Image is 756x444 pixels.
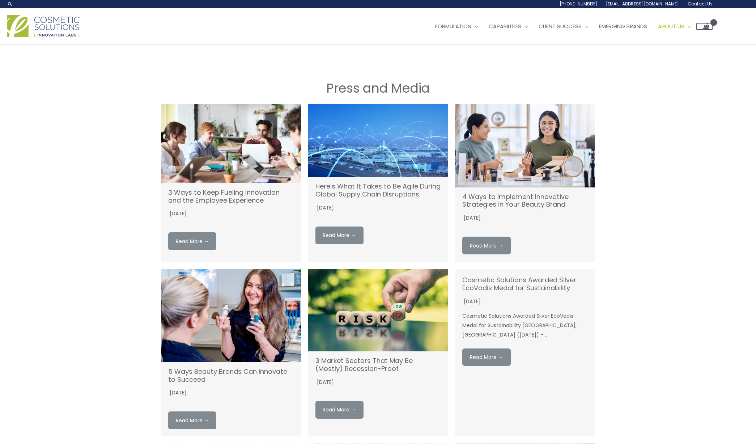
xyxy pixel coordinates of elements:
[315,401,364,419] a: Read More →
[483,16,533,37] a: Capabilities
[462,214,481,222] time: [DATE]
[462,192,569,209] a: 4 Ways to Implement Innovative Strategies in Your Beauty Brand
[315,182,441,199] a: Here’s What It Takes to Be Agile During Global Supply Chain Disruptions
[606,1,679,7] span: [EMAIL_ADDRESS][DOMAIN_NAME]
[168,411,216,429] a: Read More →
[168,232,216,250] a: Read More →
[315,356,413,373] a: 3 Market Sectors That May Be (Mostly) Recession-Proof
[424,16,713,37] nav: Site Navigation
[315,204,334,212] time: [DATE]
[653,16,696,37] a: About Us
[315,227,364,244] a: Read More →
[688,1,713,7] span: Contact Us
[315,378,334,386] time: [DATE]
[696,23,713,30] a: View Shopping Cart, empty
[168,389,187,397] time: [DATE]
[462,348,510,366] a: Read More →
[7,1,13,7] a: Search icon link
[168,367,287,384] a: 5 Ways Beauty Brands Can Innovate to Succeed
[7,15,80,37] img: Cosmetic Solutions Logo
[168,210,187,218] time: [DATE]
[560,1,597,7] span: [PHONE_NUMBER]
[539,22,582,30] span: Client Success
[430,16,483,37] a: Formulation
[435,22,471,30] span: Formulation
[489,22,521,30] span: Capabilities
[462,237,510,254] a: Read More →
[462,297,481,306] time: [DATE]
[658,22,684,30] span: About Us
[161,104,301,183] img: 3 Ways to Keep Fueling Innovation and the Employee Experience
[462,311,588,339] p: Cosmetic Solutions Awarded Silver EcoVadis Medal for Sustainability [GEOGRAPHIC_DATA], [GEOGRAPHI...
[168,188,280,205] a: 3 Ways to Keep Fueling Innovation and the Employee Experience
[462,275,576,292] a: Cosmetic Solutions Awarded Silver EcoVadis Medal for Sustainability
[161,79,595,97] h1: Press and Media
[533,16,594,37] a: Client Success
[594,16,653,37] a: Emerging Brands
[599,22,647,30] span: Emerging Brands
